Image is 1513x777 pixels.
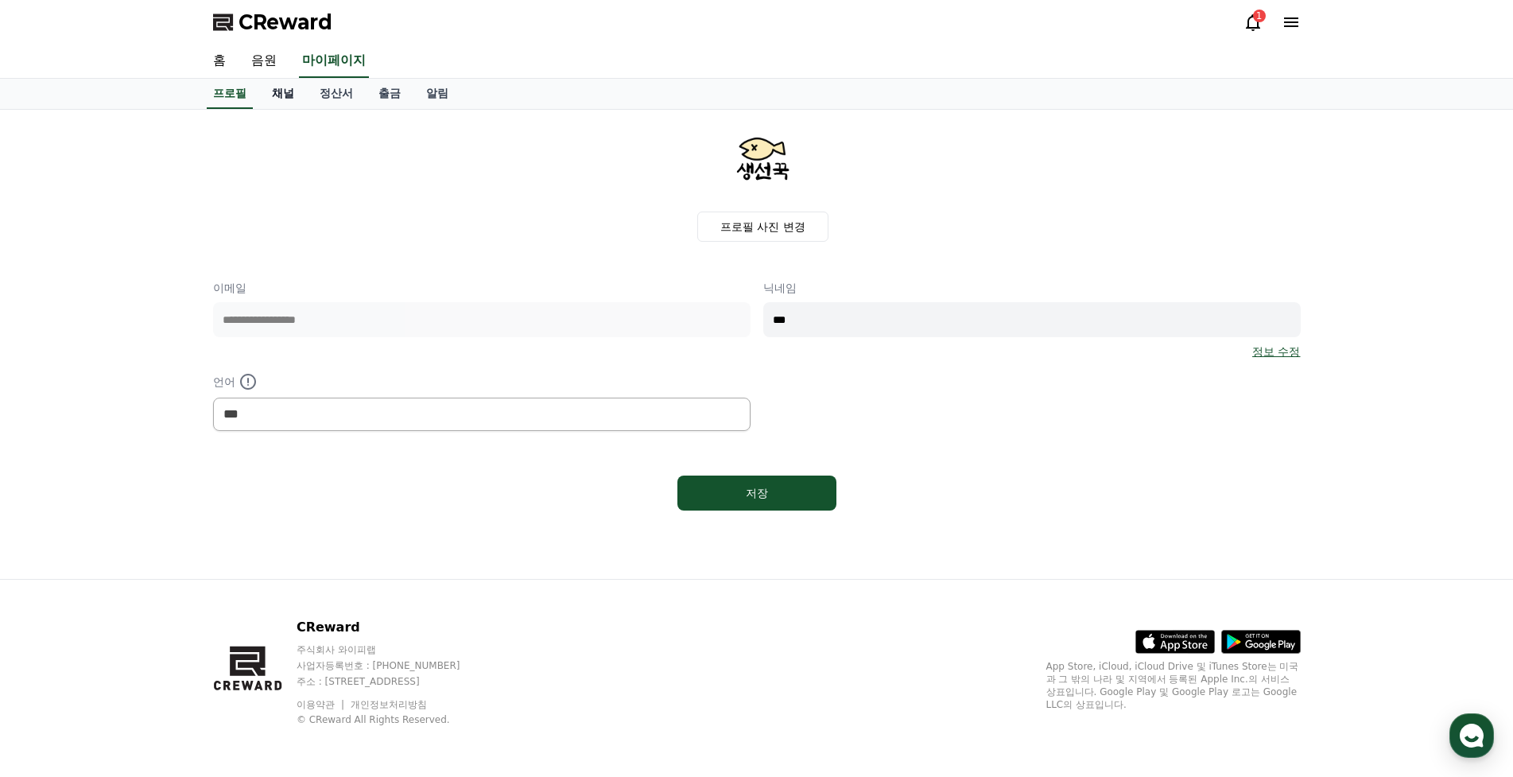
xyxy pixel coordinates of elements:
[5,504,105,544] a: 홈
[207,79,253,109] a: 프로필
[239,10,332,35] span: CReward
[297,699,347,710] a: 이용약관
[239,45,289,78] a: 음원
[259,79,307,109] a: 채널
[677,476,836,511] button: 저장
[299,45,369,78] a: 마이페이지
[50,528,60,541] span: 홈
[297,713,491,726] p: © CReward All Rights Reserved.
[297,643,491,656] p: 주식회사 와이피랩
[213,10,332,35] a: CReward
[697,212,828,242] label: 프로필 사진 변경
[145,529,165,542] span: 대화
[307,79,366,109] a: 정산서
[709,485,805,501] div: 저장
[725,122,801,199] img: profile_image
[366,79,413,109] a: 출금
[213,372,751,391] p: 언어
[205,504,305,544] a: 설정
[413,79,461,109] a: 알림
[1253,10,1266,22] div: 1
[213,280,751,296] p: 이메일
[297,675,491,688] p: 주소 : [STREET_ADDRESS]
[763,280,1301,296] p: 닉네임
[297,659,491,672] p: 사업자등록번호 : [PHONE_NUMBER]
[105,504,205,544] a: 대화
[1243,13,1263,32] a: 1
[1252,344,1300,359] a: 정보 수정
[246,528,265,541] span: 설정
[297,618,491,637] p: CReward
[351,699,427,710] a: 개인정보처리방침
[1046,660,1301,711] p: App Store, iCloud, iCloud Drive 및 iTunes Store는 미국과 그 밖의 나라 및 지역에서 등록된 Apple Inc.의 서비스 상표입니다. Goo...
[200,45,239,78] a: 홈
